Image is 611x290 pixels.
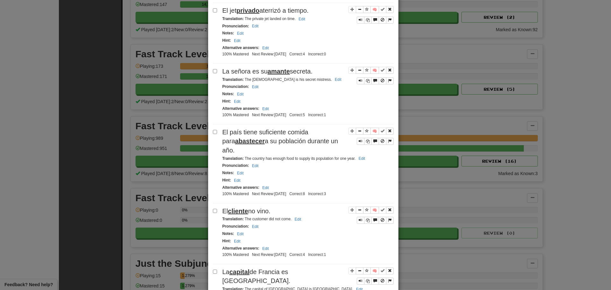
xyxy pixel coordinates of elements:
[370,207,379,214] button: 🧠
[222,7,309,14] span: El jet aterrizó a tiempo.
[222,38,231,43] strong: Hint :
[221,191,250,197] li: 100% Mastered
[222,268,291,285] span: La de Francia es [GEOGRAPHIC_DATA].
[288,191,306,197] li: Correct: 8
[260,245,271,252] button: Edit
[288,112,306,118] li: Correct: 5
[250,223,261,230] button: Edit
[357,17,394,24] div: Sentence controls
[222,106,259,111] strong: Alternative answers :
[333,76,343,83] button: Edit
[235,30,246,37] button: Edit
[221,52,250,57] li: 100% Mastered
[260,105,271,112] button: Edit
[293,216,303,223] button: Edit
[222,171,234,175] strong: Notes :
[222,24,249,28] strong: Pronunciation :
[268,68,290,75] u: amante
[232,177,242,184] button: Edit
[288,252,306,258] li: Correct: 4
[222,217,303,221] small: The customer did not come.
[250,52,288,57] li: Next Review: [DATE]
[222,31,234,35] strong: Notes :
[222,129,338,154] span: El país tiene suficiente comida para a su población durante un año.
[232,98,242,105] button: Edit
[222,99,231,103] strong: Hint :
[222,77,244,82] strong: Translation :
[250,23,261,30] button: Edit
[348,6,394,24] div: Sentence controls
[306,112,327,118] li: Incorrect: 1
[250,162,261,169] button: Edit
[357,155,367,162] button: Edit
[222,46,259,50] strong: Alternative answers :
[306,52,327,57] li: Incorrect: 0
[222,239,231,243] strong: Hint :
[348,207,394,224] div: Sentence controls
[222,163,249,168] strong: Pronunciation :
[236,7,259,14] u: privado
[357,77,394,84] div: Sentence controls
[222,84,249,89] strong: Pronunciation :
[222,178,231,182] strong: Hint :
[250,112,288,118] li: Next Review: [DATE]
[232,37,242,44] button: Edit
[348,128,394,145] div: Sentence controls
[235,230,246,237] button: Edit
[297,16,307,23] button: Edit
[229,268,249,275] u: capital
[222,185,259,190] strong: Alternative answers :
[235,138,265,145] u: abastecer
[250,191,288,197] li: Next Review: [DATE]
[221,112,250,118] li: 100% Mastered
[348,267,394,285] div: Sentence controls
[222,246,259,251] strong: Alternative answers :
[250,83,261,90] button: Edit
[221,252,250,258] li: 100% Mastered
[222,92,234,96] strong: Notes :
[370,6,379,13] button: 🧠
[222,68,313,75] span: La señora es su secreta.
[222,217,244,221] strong: Translation :
[222,77,343,82] small: The [DEMOGRAPHIC_DATA] is his secret mistress.
[235,91,246,98] button: Edit
[222,17,244,21] strong: Translation :
[357,278,394,285] div: Sentence controls
[348,67,394,84] div: Sentence controls
[370,267,379,274] button: 🧠
[232,238,242,245] button: Edit
[306,191,327,197] li: Incorrect: 3
[222,156,244,161] strong: Translation :
[235,170,246,177] button: Edit
[357,217,394,224] div: Sentence controls
[260,45,271,52] button: Edit
[260,184,271,191] button: Edit
[222,156,367,161] small: The country has enough food to supply its population for one year.
[288,52,306,57] li: Correct: 4
[306,252,327,258] li: Incorrect: 1
[222,17,307,21] small: The private jet landed on time.
[357,138,394,145] div: Sentence controls
[370,128,379,135] button: 🧠
[228,208,248,215] u: cliente
[222,224,249,229] strong: Pronunciation :
[370,67,379,74] button: 🧠
[222,208,270,215] span: El no vino.
[222,231,234,236] strong: Notes :
[250,252,288,258] li: Next Review: [DATE]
